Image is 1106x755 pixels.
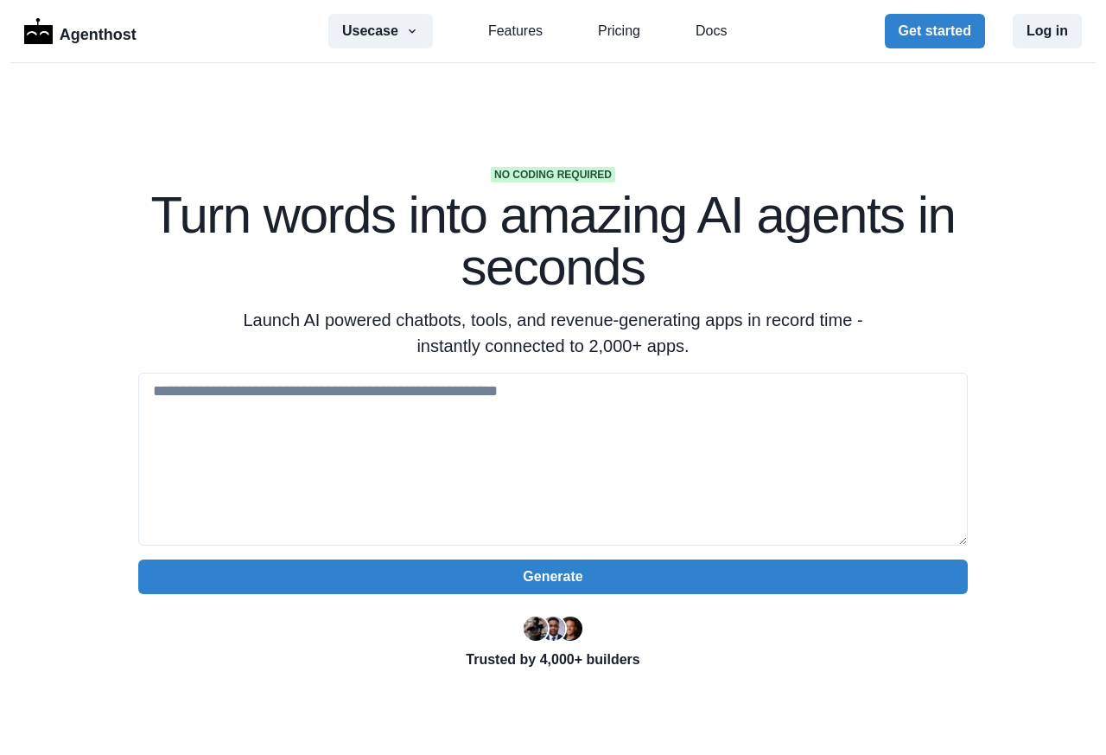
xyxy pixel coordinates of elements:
button: Log in [1013,14,1082,48]
img: Ryan Florence [524,617,548,641]
button: Generate [138,560,968,594]
button: Get started [885,14,985,48]
a: Features [488,21,543,42]
img: Kent Dodds [558,617,582,641]
p: Launch AI powered chatbots, tools, and revenue-generating apps in record time - instantly connect... [221,307,885,359]
a: Docs [696,21,727,42]
button: Usecase [328,14,433,48]
img: Segun Adebayo [541,617,565,641]
img: Logo [24,18,53,44]
p: Trusted by 4,000+ builders [138,649,968,670]
p: Agenthost [60,16,137,47]
a: Pricing [598,21,640,42]
h1: Turn words into amazing AI agents in seconds [138,189,968,293]
span: No coding required [491,167,615,182]
a: LogoAgenthost [24,16,137,47]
